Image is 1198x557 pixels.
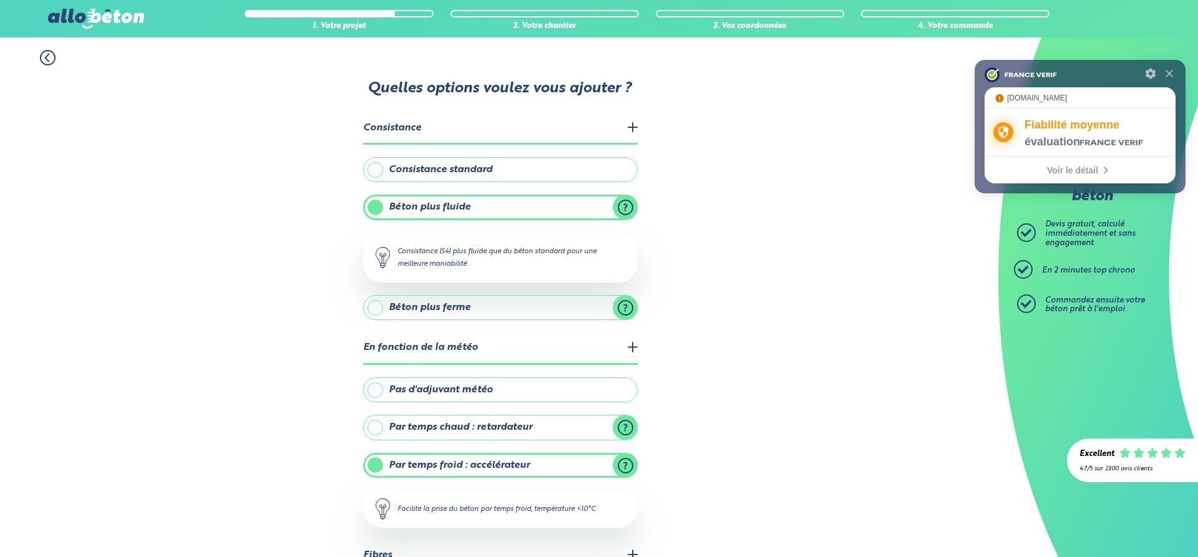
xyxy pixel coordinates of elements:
[362,80,636,98] p: Quelles options voulez vous ajouter ?
[861,22,1049,31] div: 4. Votre commande
[363,157,638,182] label: Consistance standard
[363,113,638,145] legend: Consistance
[363,332,638,364] legend: En fonction de la météo
[363,415,638,440] label: Par temps chaud : retardateur
[363,233,638,283] div: Consistance (S4) plus fluide que du béton standard pour une meilleure maniabilité
[1087,508,1184,543] iframe: Help widget launcher
[450,22,639,31] div: 2. Votre chantier
[656,22,844,31] div: 3. Vos coordonnées
[48,9,144,29] img: allobéton
[245,22,433,31] div: 1. Votre projet
[363,295,638,320] label: Béton plus ferme
[363,195,638,220] label: Béton plus fluide
[363,377,638,402] label: Pas d'adjuvant météo
[363,453,638,478] label: Par temps froid : accélérateur
[363,490,638,528] div: Facilite la prise du béton par temps froid, température <10°C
